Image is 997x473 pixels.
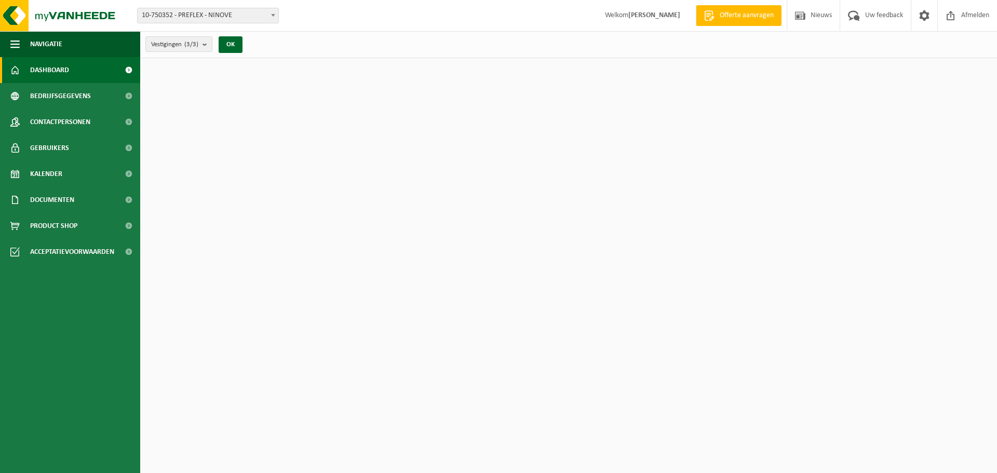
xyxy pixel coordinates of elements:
[30,239,114,265] span: Acceptatievoorwaarden
[137,8,279,23] span: 10-750352 - PREFLEX - NINOVE
[30,109,90,135] span: Contactpersonen
[30,187,74,213] span: Documenten
[30,135,69,161] span: Gebruikers
[628,11,680,19] strong: [PERSON_NAME]
[30,213,77,239] span: Product Shop
[151,37,198,52] span: Vestigingen
[30,161,62,187] span: Kalender
[717,10,776,21] span: Offerte aanvragen
[30,57,69,83] span: Dashboard
[184,41,198,48] count: (3/3)
[30,83,91,109] span: Bedrijfsgegevens
[696,5,782,26] a: Offerte aanvragen
[145,36,212,52] button: Vestigingen(3/3)
[219,36,242,53] button: OK
[30,31,62,57] span: Navigatie
[138,8,278,23] span: 10-750352 - PREFLEX - NINOVE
